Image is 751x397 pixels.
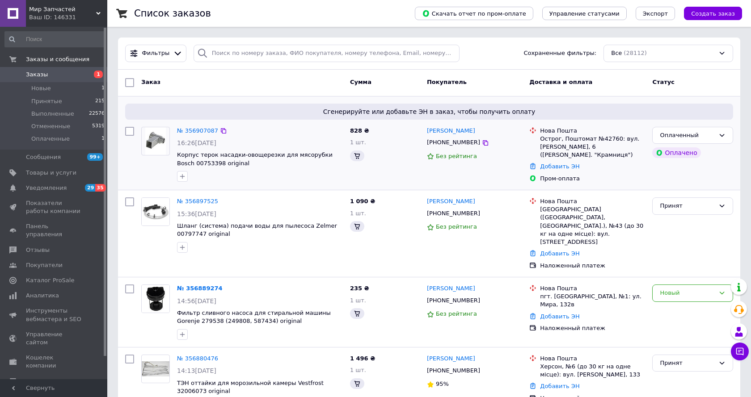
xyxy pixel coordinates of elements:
span: Новые [31,84,51,92]
button: Скачать отчет по пром-оплате [415,7,533,20]
div: Херсон, №6 (до 30 кг на одне місце): вул. [PERSON_NAME], 133 [540,363,645,379]
span: Аналитика [26,292,59,300]
span: Маркет [26,377,49,385]
div: пгт. [GEOGRAPHIC_DATA], №1: ул. Мира, 132в [540,293,645,309]
a: [PERSON_NAME] [427,197,475,206]
span: 99+ [87,153,103,161]
span: Заказы и сообщения [26,55,89,63]
span: 1 шт. [350,367,366,373]
span: Сообщения [26,153,61,161]
span: Отмененные [31,122,70,130]
a: Шланг (система) подачи воды для пылесоса Zelmer 00797747 original [177,222,337,238]
span: 1 090 ₴ [350,198,375,205]
button: Управление статусами [542,7,627,20]
span: 1 [101,84,105,92]
span: 16:26[DATE] [177,139,216,146]
span: Управление статусами [549,10,620,17]
div: Нова Пошта [540,197,645,205]
a: Фото товару [141,284,170,313]
a: Создать заказ [675,10,742,17]
div: Наложенный платеж [540,324,645,332]
span: Панель управления [26,222,83,238]
span: 828 ₴ [350,127,369,134]
span: [PHONE_NUMBER] [427,367,480,374]
span: Фильтры [142,49,170,58]
input: Поиск [4,31,105,47]
span: Товары и услуги [26,169,76,177]
img: Фото товару [142,198,169,226]
div: Наложенный платеж [540,262,645,270]
a: [PERSON_NAME] [427,127,475,135]
span: Выполненные [31,110,74,118]
div: Ваш ID: 146331 [29,13,107,21]
span: Управление сайтом [26,330,83,347]
span: 1 шт. [350,139,366,146]
a: Фильтр сливного насоса для стиральной машины Gorenje 279538 (249808, 587434) original [177,309,331,325]
span: Скачать отчет по пром-оплате [422,9,526,17]
a: Добавить ЭН [540,383,579,389]
div: Острог, Поштомат №42760: вул. [PERSON_NAME], 6 ([PERSON_NAME]. "Крамниця") [540,135,645,159]
button: Создать заказ [684,7,742,20]
button: Экспорт [636,7,675,20]
div: Оплаченный [660,131,715,140]
a: ТЭН оттайки для морозильной камеры Vestfrost 32006073 original [177,380,324,395]
span: Заказ [141,79,160,85]
span: [PHONE_NUMBER] [427,139,480,146]
span: 1 496 ₴ [350,355,375,362]
span: Доставка и оплата [529,79,592,85]
span: Заказы [26,71,48,79]
a: № 356897525 [177,198,218,205]
div: Принят [660,201,715,211]
span: 15:36[DATE] [177,210,216,217]
a: № 356880476 [177,355,218,362]
a: Фото товару [141,127,170,155]
span: Статус [652,79,675,85]
span: Покупатель [427,79,467,85]
span: 14:13[DATE] [177,367,216,374]
img: Фото товару [142,285,169,313]
span: 5319 [92,122,105,130]
span: 29 [85,184,95,192]
span: Экспорт [643,10,668,17]
button: Чат с покупателем [731,343,749,360]
span: Принятые [31,97,62,105]
a: [PERSON_NAME] [427,355,475,363]
span: 1 [101,135,105,143]
span: 235 ₴ [350,285,369,292]
a: [PERSON_NAME] [427,284,475,293]
div: Нова Пошта [540,127,645,135]
div: Новый [660,288,715,298]
div: Нова Пошта [540,355,645,363]
span: Без рейтинга [436,310,477,317]
span: 1 шт. [350,210,366,217]
span: 1 [94,71,103,78]
a: Корпус терок насадки-овощерезки для мясорубки Bosch 00753398 original [177,151,333,167]
div: [GEOGRAPHIC_DATA] ([GEOGRAPHIC_DATA], [GEOGRAPHIC_DATA].), №43 (до 30 кг на одне місце): вул. [ST... [540,205,645,246]
a: Фото товару [141,197,170,226]
span: Показатели работы компании [26,199,83,215]
input: Поиск по номеру заказа, ФИО покупателя, номеру телефона, Email, номеру накладной [194,45,460,62]
div: Принят [660,359,715,368]
span: Покупатели [26,261,63,269]
span: Кошелек компании [26,354,83,370]
span: Мир Запчастей [29,5,96,13]
span: Инструменты вебмастера и SEO [26,307,83,323]
div: Пром-оплата [540,175,645,183]
span: Сумма [350,79,371,85]
span: (28112) [624,50,647,56]
div: Нова Пошта [540,284,645,293]
a: Фото товару [141,355,170,383]
span: Уведомления [26,184,67,192]
span: Все [611,49,622,58]
span: [PHONE_NUMBER] [427,210,480,217]
a: Добавить ЭН [540,250,579,257]
span: Отзывы [26,246,50,254]
span: 22576 [89,110,105,118]
span: Сохраненные фильтры: [523,49,596,58]
img: Фото товару [142,361,169,376]
span: 1 шт. [350,297,366,304]
h1: Список заказов [134,8,211,19]
span: 14:56[DATE] [177,297,216,305]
